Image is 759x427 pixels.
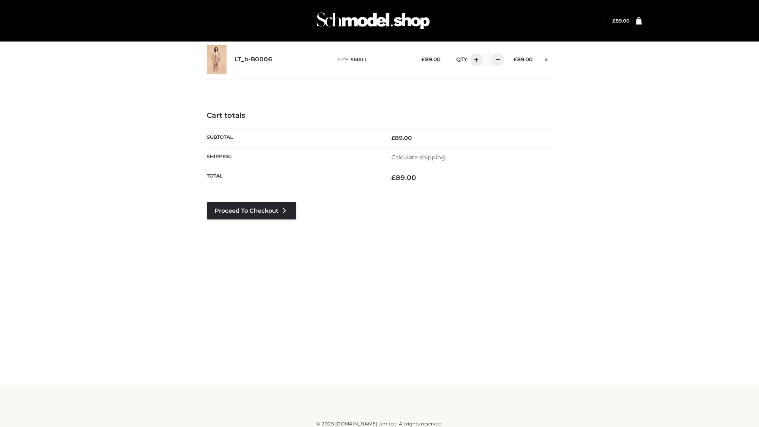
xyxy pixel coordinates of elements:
span: SMALL [351,57,367,62]
p: size : [338,56,409,63]
span: £ [391,174,396,181]
div: QTY: [448,53,501,66]
a: £89.00 [612,18,629,24]
span: £ [391,134,395,142]
bdi: 89.00 [612,18,629,24]
h4: Cart totals [207,111,552,120]
bdi: 89.00 [514,56,532,62]
a: Proceed to Checkout [207,202,296,219]
bdi: 89.00 [421,56,440,62]
a: Remove this item [540,53,552,64]
span: £ [612,18,616,24]
img: LT_b-B0006 - SMALL [207,45,227,74]
img: Schmodel Admin 964 [314,5,432,36]
a: Calculate shipping [391,154,445,161]
bdi: 89.00 [391,174,416,181]
bdi: 89.00 [391,134,412,142]
th: Shipping [207,147,379,167]
span: £ [514,56,517,62]
a: LT_b-B0006 [234,56,272,63]
span: £ [421,56,425,62]
th: Subtotal [207,128,379,147]
th: Total [207,167,379,188]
